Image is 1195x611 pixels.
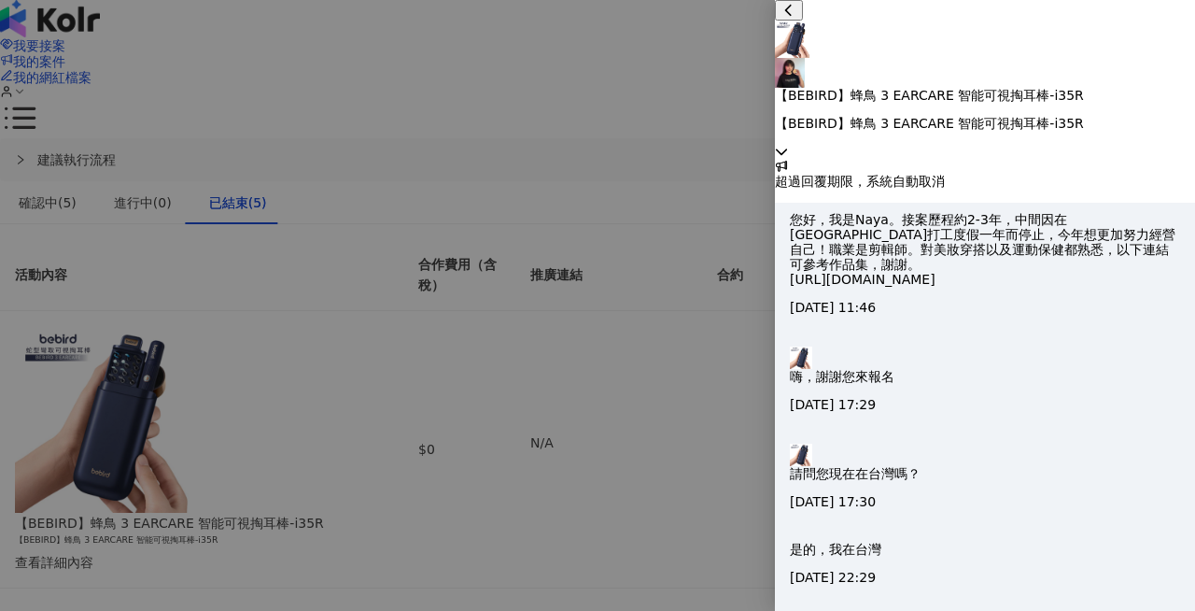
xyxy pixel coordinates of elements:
[775,58,805,88] img: KOL Avatar
[790,212,1180,287] p: 您好，我是Naya。接案歷程約2-3年，中間因在[GEOGRAPHIC_DATA]打工度假一年而停止，今年想更加努力經營自己！職業是剪輯師。對美妝穿搭以及運動保健都熟悉，以下連結可參考作品集，謝...
[790,542,881,557] p: 是的，我在台灣
[775,88,1195,103] p: 【BEBIRD】蜂鳥 3 EARCARE 智能可視掏耳棒-i35R
[775,116,1195,131] p: 【BEBIRD】蜂鳥 3 EARCARE 智能可視掏耳棒-i35R
[790,494,921,509] p: [DATE] 17:30
[775,174,1195,189] p: 超過回覆期限，系統自動取消
[790,369,894,384] p: 嗨，謝謝您來報名
[790,444,812,466] img: KOL Avatar
[790,570,881,585] p: [DATE] 22:29
[790,300,1180,315] p: [DATE] 11:46
[790,466,921,481] p: 請問您現在在台灣嗎？
[790,397,894,412] p: [DATE] 17:29
[775,21,812,58] img: KOL Avatar
[790,347,812,369] img: KOL Avatar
